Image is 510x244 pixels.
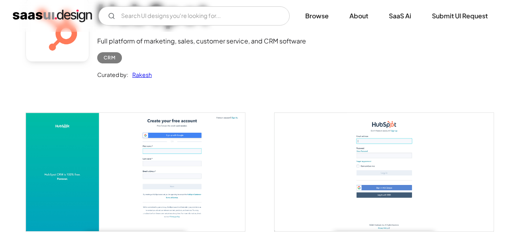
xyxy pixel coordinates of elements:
a: open lightbox [26,113,245,231]
a: Submit UI Request [422,7,497,25]
a: About [340,7,378,25]
div: CRM [104,53,116,63]
a: open lightbox [275,113,494,231]
a: Rakesh [128,70,152,79]
input: Search UI designs you're looking for... [98,6,290,26]
a: home [13,10,92,22]
img: 6018af9b9614ec318a8533a9_HubSpot-login.jpg [275,113,494,231]
a: Browse [296,7,338,25]
div: Full platform of marketing, sales, customer service, and CRM software [97,36,306,46]
img: 6018af9b1474bdeae3bf54d8_HubSpot-create-account.jpg [26,113,245,231]
a: SaaS Ai [379,7,421,25]
div: Curated by: [97,70,128,79]
form: Email Form [98,6,290,26]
